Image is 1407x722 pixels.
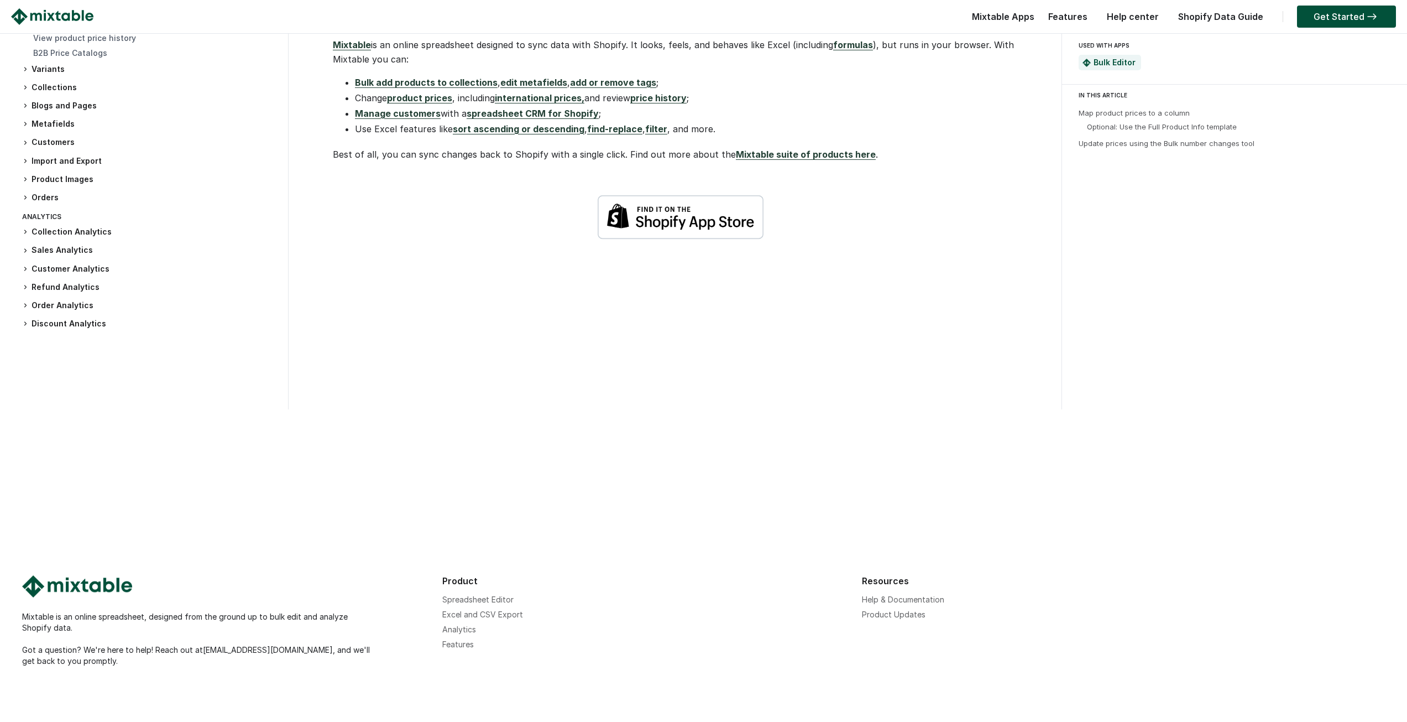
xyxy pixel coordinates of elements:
a: Mixtable suite of products here [736,149,876,160]
li: Use Excel features like , , , and more. [355,122,1028,136]
a: Shopify Data Guide [1173,11,1269,22]
div: USED WITH APPS [1079,39,1386,52]
a: Product Updates [862,610,925,619]
a: Help center [1101,11,1164,22]
a: spreadsheet CRM for Shopify [467,108,599,119]
h3: Metafields [22,119,277,131]
a: Spreadsheet Editor [442,595,514,604]
a: [EMAIL_ADDRESS][DOMAIN_NAME] [203,645,333,655]
h3: Sales Analytics [22,245,277,257]
div: Analytics [22,210,277,226]
div: Resources [862,575,1271,586]
a: Analytics [442,625,476,634]
a: Mixtable [333,39,371,50]
img: Mixtable logo [11,8,93,25]
h3: Product Images [22,174,277,185]
h3: Variants [22,64,277,75]
a: View product price history [33,33,136,43]
a: Help & Documentation [862,595,944,604]
li: , , ; [355,75,1028,90]
h3: Collection Analytics [22,226,277,238]
h3: Customer Analytics [22,263,277,275]
h3: Collections [22,82,277,94]
a: find-replace [587,123,642,134]
h3: Orders [22,192,277,204]
a: formulas [833,39,873,50]
a: filter [645,123,667,134]
img: arrow-right.svg [1364,13,1379,20]
a: Bulk add products to collections [355,77,498,88]
a: sort ascending or descending [453,123,584,134]
a: Manage customers [355,108,441,119]
div: IN THIS ARTICLE [1079,90,1397,100]
div: Mixtable is an online spreadsheet, designed from the ground up to bulk edit and analyze Shopify d... [22,611,431,667]
a: price history [630,92,687,103]
a: Optional: Use the Full Product Info template [1087,122,1237,131]
p: Best of all, you can sync changes back to Shopify with a single click. Find out more about the . [333,147,1028,162]
a: edit metafields [500,77,567,88]
div: Mixtable Apps [966,8,1034,30]
a: product prices [387,92,452,103]
div: Product [442,575,851,586]
a: B2B Price Catalogs [33,48,107,58]
h3: Import and Export [22,155,277,167]
a: Features [1043,11,1093,22]
a: Update prices using the Bulk number changes tool [1079,139,1254,148]
li: with a ; [355,106,1028,121]
a: Get Started [1297,6,1396,28]
a: Map product prices to a column [1079,108,1190,117]
a: add or remove tags [570,77,656,88]
h3: Order Analytics [22,300,277,311]
h3: Customers [22,137,277,149]
h3: Refund Analytics [22,282,277,293]
img: shopify-app-store-badge-white.png [598,195,763,240]
a: international prices, [495,92,584,103]
a: Bulk Editor [1094,58,1136,67]
img: Mixtable logo [22,575,132,598]
h3: Blogs and Pages [22,100,277,112]
a: Excel and CSV Export [442,610,523,619]
a: Features [442,640,474,649]
h3: Discount Analytics [22,318,277,330]
img: Mixtable Spreadsheet Bulk Editor App [1082,59,1091,67]
p: is an online spreadsheet designed to sync data with Shopify. It looks, feels, and behaves like Ex... [333,38,1028,66]
li: Change , including and review ; [355,91,1028,105]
